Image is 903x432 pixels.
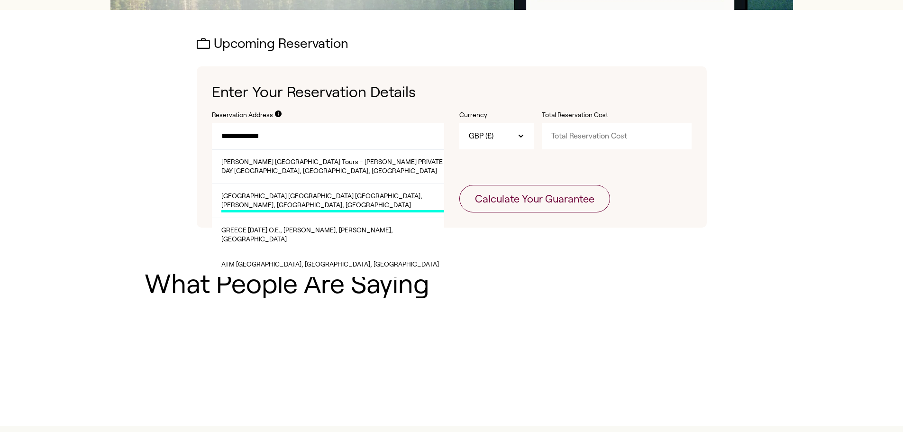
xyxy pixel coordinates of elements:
h2: Upcoming Reservation [197,37,707,51]
input: Total Reservation Cost [542,123,692,149]
button: Calculate Your Guarantee [459,185,610,212]
h1: Enter Your Reservation Details [212,82,692,103]
label: Reservation Address [212,110,273,120]
span: [GEOGRAPHIC_DATA] [GEOGRAPHIC_DATA] [GEOGRAPHIC_DATA], [PERSON_NAME], [GEOGRAPHIC_DATA], [GEOGRAP... [221,192,444,212]
span: ATM [GEOGRAPHIC_DATA], [GEOGRAPHIC_DATA], [GEOGRAPHIC_DATA] [221,260,439,272]
iframe: Customer reviews powered by Trustpilot [145,325,759,392]
h1: What People Are Saying [145,269,759,299]
span: GREECE [DATE] O.E., [PERSON_NAME], [PERSON_NAME], [GEOGRAPHIC_DATA] [221,226,444,247]
label: Total Reservation Cost [542,110,637,120]
span: [PERSON_NAME] [GEOGRAPHIC_DATA] Tours - [PERSON_NAME] PRIVATE DAY [GEOGRAPHIC_DATA], [GEOGRAPHIC_... [221,157,444,178]
label: Currency [459,110,534,120]
span: GBP (£) [469,131,493,141]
